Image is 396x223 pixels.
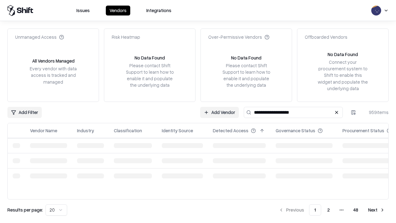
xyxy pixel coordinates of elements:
[77,127,94,134] div: Industry
[275,204,389,216] nav: pagination
[112,34,140,40] div: Risk Heatmap
[135,55,165,61] div: No Data Found
[124,62,175,89] div: Please contact Shift Support to learn how to enable it and populate the underlying data
[231,55,261,61] div: No Data Found
[106,6,130,15] button: Vendors
[15,34,64,40] div: Unmanaged Access
[342,127,384,134] div: Procurement Status
[32,58,75,64] div: All Vendors Managed
[276,127,315,134] div: Governance Status
[208,34,269,40] div: Over-Permissive Vendors
[317,59,368,92] div: Connect your procurement system to Shift to enable this widget and populate the underlying data
[328,51,358,58] div: No Data Found
[213,127,248,134] div: Detected Access
[309,204,321,216] button: 1
[200,107,239,118] a: Add Vendor
[162,127,193,134] div: Identity Source
[364,109,389,116] div: 959 items
[322,204,335,216] button: 2
[28,65,79,85] div: Every vendor with data access is tracked and managed
[7,207,43,213] p: Results per page:
[114,127,142,134] div: Classification
[305,34,347,40] div: Offboarded Vendors
[143,6,175,15] button: Integrations
[73,6,93,15] button: Issues
[364,204,389,216] button: Next
[221,62,272,89] div: Please contact Shift Support to learn how to enable it and populate the underlying data
[7,107,42,118] button: Add Filter
[30,127,57,134] div: Vendor Name
[348,204,363,216] button: 48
